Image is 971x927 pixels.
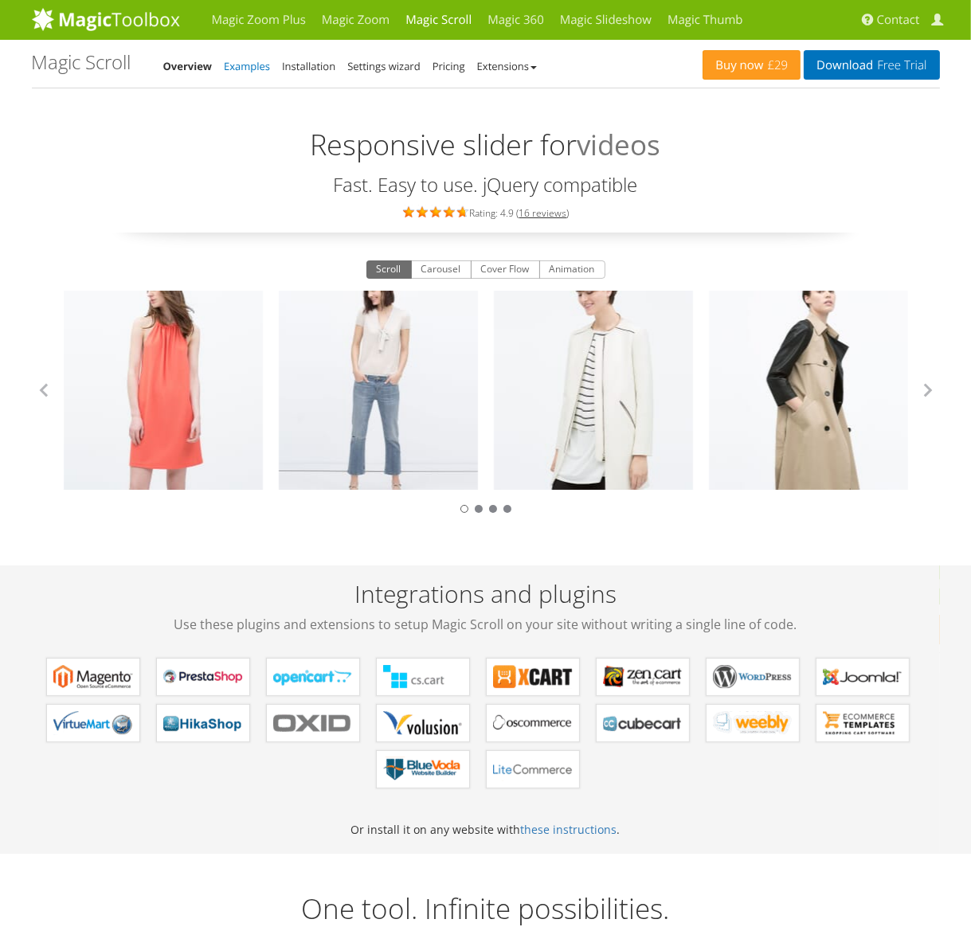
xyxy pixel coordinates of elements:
[224,59,270,73] a: Examples
[376,658,470,696] a: Magic Scroll for CS-Cart
[764,59,789,72] span: £29
[383,711,463,735] b: Magic Scroll for Volusion
[713,711,793,735] b: Magic Scroll for Weebly
[156,704,250,742] a: Magic Scroll for HikaShop
[486,658,580,696] a: Magic Scroll for X-Cart
[376,750,470,788] a: Magic Scroll for BlueVoda
[347,59,421,73] a: Settings wizard
[873,59,926,72] span: Free Trial
[486,750,580,788] a: Magic Scroll for LiteCommerce
[53,711,133,735] b: Magic Scroll for VirtueMart
[411,260,472,280] button: Carousel
[603,711,683,735] b: Magic Scroll for CubeCart
[816,658,910,696] a: Magic Scroll for Joomla
[519,206,567,220] a: 16 reviews
[163,59,213,73] a: Overview
[877,12,920,28] span: Contact
[596,658,690,696] a: Magic Scroll for Zen Cart
[804,50,939,80] a: DownloadFree Trial
[46,704,140,742] a: Magic Scroll for VirtueMart
[32,203,940,221] div: Rating: 4.9 ( )
[703,50,801,80] a: Buy now£29
[383,757,463,781] b: Magic Scroll for BlueVoda
[477,59,537,73] a: Extensions
[713,665,793,689] b: Magic Scroll for WordPress
[383,665,463,689] b: Magic Scroll for CS-Cart
[596,704,690,742] a: Magic Scroll for CubeCart
[486,704,580,742] a: Magic Scroll for osCommerce
[32,615,940,634] span: Use these plugins and extensions to setup Magic Scroll on your site without writing a single line...
[823,665,902,689] b: Magic Scroll for Joomla
[816,704,910,742] a: Magic Scroll for ecommerce Templates
[493,757,573,781] b: Magic Scroll for LiteCommerce
[32,52,131,72] h1: Magic Scroll
[366,260,412,280] button: Scroll
[273,665,353,689] b: Magic Scroll for OpenCart
[376,704,470,742] a: Magic Scroll for Volusion
[46,658,140,696] a: Magic Scroll for Magento
[433,59,465,73] a: Pricing
[471,260,540,280] button: Cover Flow
[706,704,800,742] a: Magic Scroll for Weebly
[493,711,573,735] b: Magic Scroll for osCommerce
[32,174,940,195] h3: Fast. Easy to use. jQuery compatible
[493,665,573,689] b: Magic Scroll for X-Cart
[521,822,617,837] a: these instructions
[32,894,940,925] h2: One tool. Infinite possibilities.
[266,704,360,742] a: Magic Scroll for OXID
[266,658,360,696] a: Magic Scroll for OpenCart
[32,581,940,634] h2: Integrations and plugins
[539,260,605,280] button: Animation
[32,565,940,854] div: Or install it on any website with .
[273,711,353,735] b: Magic Scroll for OXID
[163,665,243,689] b: Magic Scroll for PrestaShop
[578,124,661,166] span: videos
[603,665,683,689] b: Magic Scroll for Zen Cart
[706,658,800,696] a: Magic Scroll for WordPress
[32,108,940,166] h2: Responsive slider for
[823,711,902,735] b: Magic Scroll for ecommerce Templates
[32,7,180,31] img: MagicToolbox.com - Image tools for your website
[163,711,243,735] b: Magic Scroll for HikaShop
[53,665,133,689] b: Magic Scroll for Magento
[156,658,250,696] a: Magic Scroll for PrestaShop
[282,59,335,73] a: Installation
